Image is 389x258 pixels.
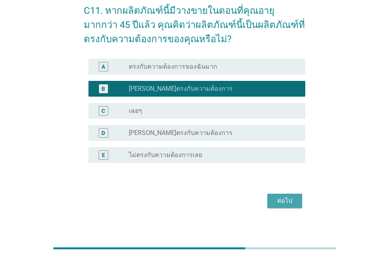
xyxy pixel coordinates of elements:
[129,151,202,159] label: ไม่ตรงกับความต้องการเลย
[129,129,233,137] label: [PERSON_NAME]ตรงกับความต้องการ
[267,194,302,208] button: ต่อไป
[274,196,296,206] div: ต่อไป
[129,107,142,115] label: เฉยๆ
[129,85,233,93] label: [PERSON_NAME]ตรงกับความต้องการ
[101,129,105,137] div: D
[102,151,105,159] div: E
[101,62,105,71] div: A
[101,84,105,93] div: B
[129,63,217,71] label: ตรงกับความต้องการของฉันมาก
[101,107,105,115] div: C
